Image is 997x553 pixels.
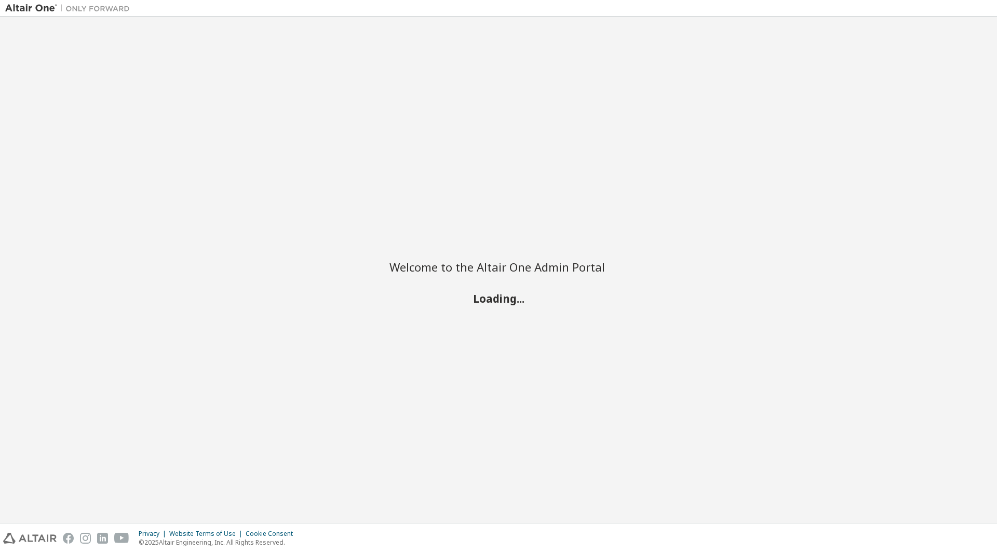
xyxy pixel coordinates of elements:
img: linkedin.svg [97,533,108,544]
h2: Welcome to the Altair One Admin Portal [389,260,608,274]
div: Website Terms of Use [169,530,246,538]
p: © 2025 Altair Engineering, Inc. All Rights Reserved. [139,538,299,547]
img: youtube.svg [114,533,129,544]
h2: Loading... [389,291,608,305]
img: altair_logo.svg [3,533,57,544]
img: instagram.svg [80,533,91,544]
div: Cookie Consent [246,530,299,538]
div: Privacy [139,530,169,538]
img: facebook.svg [63,533,74,544]
img: Altair One [5,3,135,14]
